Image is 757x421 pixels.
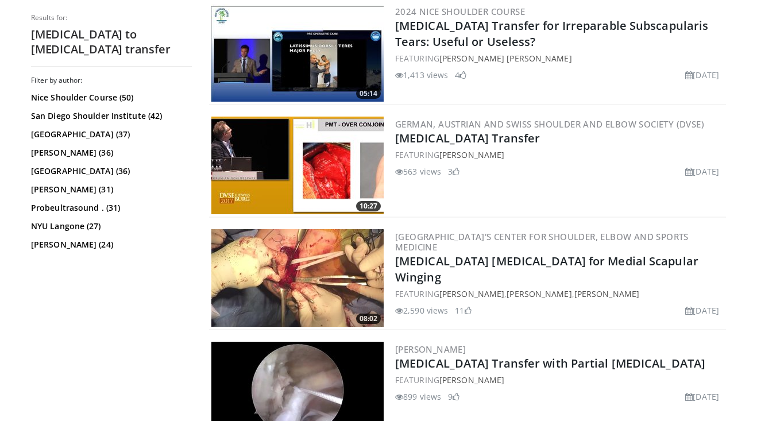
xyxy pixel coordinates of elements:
a: [PERSON_NAME] [PERSON_NAME] [439,53,572,64]
div: FEATURING , , [395,288,724,300]
a: Nice Shoulder Course (50) [31,92,189,103]
a: [PERSON_NAME] (36) [31,147,189,159]
li: 3 [448,165,459,177]
a: [GEOGRAPHIC_DATA] (36) [31,165,189,177]
li: 2,590 views [395,304,448,316]
li: 563 views [395,165,441,177]
img: 5f952b90-b330-4d80-a0c1-735ae38b6573.300x170_q85_crop-smart_upscale.jpg [211,117,384,214]
a: 2024 Nice Shoulder Course [395,6,525,17]
li: 11 [455,304,471,316]
a: [PERSON_NAME] [439,149,504,160]
a: [PERSON_NAME] (31) [31,184,189,195]
a: [PERSON_NAME] [439,374,504,385]
li: [DATE] [685,69,719,81]
a: German, Austrian and Swiss Shoulder and Elbow Society (DVSE) [395,118,704,130]
div: FEATURING [395,374,724,386]
span: 08:02 [356,314,381,324]
li: 899 views [395,391,441,403]
a: [MEDICAL_DATA] Transfer with Partial [MEDICAL_DATA] [395,356,705,371]
p: Results for: [31,13,192,22]
a: San Diego Shoulder Institute (42) [31,110,189,122]
a: [GEOGRAPHIC_DATA] (37) [31,129,189,140]
a: 05:14 [211,4,384,102]
a: [MEDICAL_DATA] [MEDICAL_DATA] for Medial Scapular Winging [395,253,698,285]
a: NYU Langone (27) [31,221,189,232]
img: 36118edd-7391-4ae5-9c92-dcfc58cce4f8.300x170_q85_crop-smart_upscale.jpg [211,4,384,102]
div: FEATURING [395,149,724,161]
a: [PERSON_NAME] (24) [31,239,189,250]
li: [DATE] [685,391,719,403]
span: 05:14 [356,88,381,99]
div: FEATURING [395,52,724,64]
img: 46dadaa8-cd07-42fa-9534-a80d6ad4a6a6.300x170_q85_crop-smart_upscale.jpg [211,229,384,327]
li: 9 [448,391,459,403]
a: [PERSON_NAME] [395,343,466,355]
h3: Filter by author: [31,76,192,85]
a: [PERSON_NAME] [507,288,571,299]
h2: [MEDICAL_DATA] to [MEDICAL_DATA] transfer [31,27,192,57]
a: [MEDICAL_DATA] Transfer for Irreparable Subscapularis Tears: Useful or Useless? [395,18,708,49]
a: 10:27 [211,117,384,214]
a: [MEDICAL_DATA] Transfer [395,130,540,146]
span: 10:27 [356,201,381,211]
li: 4 [455,69,466,81]
li: [DATE] [685,165,719,177]
a: [GEOGRAPHIC_DATA]'s Center for Shoulder, Elbow and Sports Medicine [395,231,689,253]
a: 08:02 [211,229,384,327]
a: [PERSON_NAME] [439,288,504,299]
li: [DATE] [685,304,719,316]
a: [PERSON_NAME] [574,288,639,299]
li: 1,413 views [395,69,448,81]
a: Probeultrasound . (31) [31,202,189,214]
